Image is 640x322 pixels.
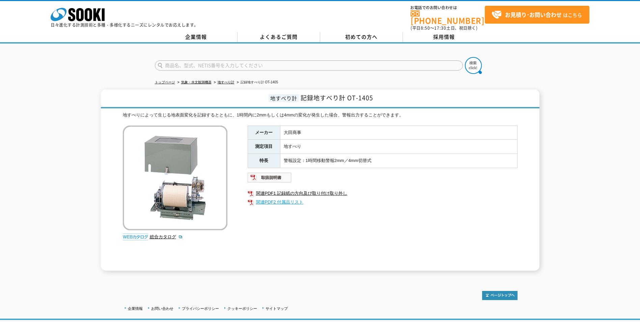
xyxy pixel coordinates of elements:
li: 記録地すべり計 OT-1405 [235,79,278,86]
td: 地すべり [280,140,517,154]
span: 初めての方へ [345,33,378,41]
a: よくあるご質問 [238,32,320,42]
span: 記録地すべり計 OT-1405 [301,93,373,102]
img: webカタログ [123,234,148,240]
a: 気象・水文観測機器 [181,80,212,84]
a: トップページ [155,80,175,84]
a: 地すべり計 [218,80,234,84]
a: お問い合わせ [151,306,173,311]
img: 記録地すべり計 OT-1405 [123,126,227,230]
a: 総合カタログ [150,234,183,239]
span: 17:30 [434,25,446,31]
td: 警報設定：1時間移動警報2mm／4mm切替式 [280,154,517,168]
p: 日々進化する計測技術と多種・多様化するニーズにレンタルでお応えします。 [51,23,198,27]
a: 関連PDF1 記録紙の方向及び取り付け取り外し [248,189,518,198]
th: 測定項目 [248,140,280,154]
a: プライバシーポリシー [182,306,219,311]
span: 地すべり計 [269,94,299,102]
th: メーカー [248,126,280,140]
a: [PHONE_NUMBER] [411,10,485,24]
span: (平日 ～ 土日、祝日除く) [411,25,477,31]
input: 商品名、型式、NETIS番号を入力してください [155,60,463,71]
a: サイトマップ [266,306,288,311]
span: お電話でのお問い合わせは [411,6,485,10]
a: クッキーポリシー [227,306,257,311]
img: トップページへ [482,291,518,300]
div: 地すべりによって生じる地表面変化を記録するとともに、1時間内に2mmもしくは4mmの変化が発生した場合、警報出力することができます。 [123,112,518,119]
a: 企業情報 [128,306,143,311]
a: 企業情報 [155,32,238,42]
a: お見積り･お問い合わせはこちら [485,6,589,24]
span: はこちら [492,10,582,20]
a: 取扱説明書 [248,177,292,182]
td: 大田商事 [280,126,517,140]
th: 特長 [248,154,280,168]
img: btn_search.png [465,57,482,74]
a: 採用情報 [403,32,485,42]
span: 8:50 [421,25,430,31]
img: 取扱説明書 [248,172,292,183]
a: 初めての方へ [320,32,403,42]
a: 関連PDF2 付属品リスト [248,198,518,207]
strong: お見積り･お問い合わせ [505,10,562,19]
